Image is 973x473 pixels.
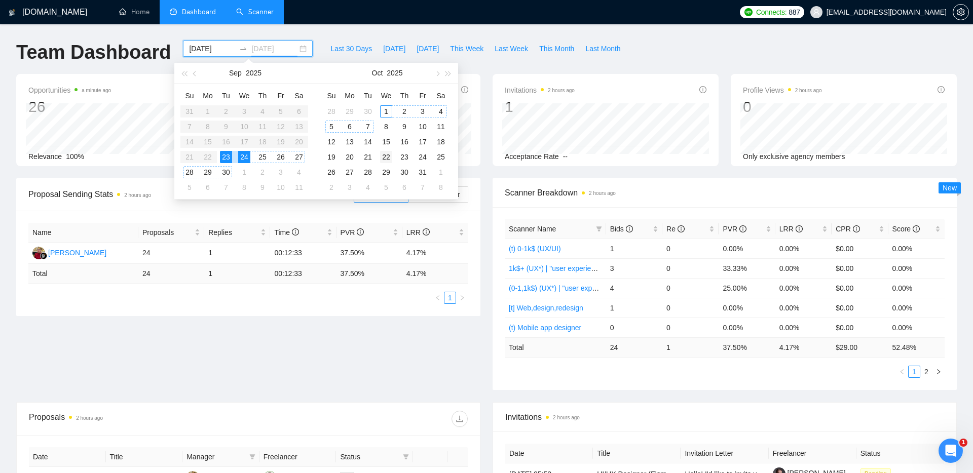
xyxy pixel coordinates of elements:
[256,166,269,178] div: 2
[743,152,845,161] span: Only exclusive agency members
[377,134,395,149] td: 2025-10-15
[594,221,604,237] span: filter
[270,243,336,264] td: 00:12:33
[217,165,235,180] td: 2025-09-30
[580,41,626,57] button: Last Month
[253,180,272,195] td: 2025-10-09
[32,248,106,256] a: AG[PERSON_NAME]
[398,166,410,178] div: 30
[270,264,336,284] td: 00:12:33
[913,225,920,232] span: info-circle
[435,136,447,148] div: 18
[435,166,447,178] div: 1
[204,243,270,264] td: 1
[344,151,356,163] div: 20
[813,9,820,16] span: user
[322,119,341,134] td: 2025-10-05
[832,278,888,298] td: $0.00
[395,88,414,104] th: Th
[756,7,787,18] span: Connects:
[344,181,356,193] div: 3
[322,165,341,180] td: 2025-10-26
[239,45,247,53] span: to
[256,151,269,163] div: 25
[253,88,272,104] th: Th
[40,252,47,259] img: gigradar-bm.png
[9,5,16,21] img: logo
[489,41,534,57] button: Last Week
[417,181,429,193] div: 7
[398,105,410,117] div: 2
[444,292,456,303] a: 1
[423,228,430,235] span: info-circle
[359,180,377,195] td: 2025-11-04
[719,298,775,318] td: 0.00%
[432,104,450,119] td: 2025-10-04
[739,225,746,232] span: info-circle
[380,151,392,163] div: 22
[888,318,945,337] td: 0.00%
[414,165,432,180] td: 2025-10-31
[888,239,945,258] td: 0.00%
[932,366,945,378] button: right
[401,449,411,464] span: filter
[943,184,957,192] span: New
[199,180,217,195] td: 2025-10-06
[509,225,556,233] span: Scanner Name
[204,223,270,243] th: Replies
[509,245,561,253] a: (t) 0-1k$ (UX/UI)
[435,151,447,163] div: 25
[66,152,84,161] span: 100%
[395,134,414,149] td: 2025-10-16
[238,151,250,163] div: 24
[325,166,338,178] div: 26
[888,298,945,318] td: 0.00%
[251,43,297,54] input: End date
[505,186,945,199] span: Scanner Breakdown
[432,165,450,180] td: 2025-11-01
[344,136,356,148] div: 13
[414,88,432,104] th: Fr
[935,369,942,375] span: right
[383,43,405,54] span: [DATE]
[247,449,257,464] span: filter
[272,149,290,165] td: 2025-09-26
[235,165,253,180] td: 2025-10-01
[183,166,196,178] div: 28
[341,149,359,165] td: 2025-10-20
[452,415,467,423] span: download
[359,119,377,134] td: 2025-10-07
[509,284,618,292] a: (0-1,1k$) (UX*) | "user experience"
[378,41,411,57] button: [DATE]
[743,97,822,116] div: 0
[417,151,429,163] div: 24
[432,180,450,195] td: 2025-11-08
[124,192,151,198] time: 2 hours ago
[456,292,468,304] li: Next Page
[325,136,338,148] div: 12
[377,149,395,165] td: 2025-10-22
[395,149,414,165] td: 2025-10-23
[325,105,338,117] div: 28
[362,136,374,148] div: 14
[505,97,575,116] div: 1
[432,88,450,104] th: Sa
[180,165,199,180] td: 2025-09-28
[796,225,803,232] span: info-circle
[932,366,945,378] li: Next Page
[411,41,444,57] button: [DATE]
[272,165,290,180] td: 2025-10-03
[432,119,450,134] td: 2025-10-11
[662,239,719,258] td: 0
[452,411,468,427] button: download
[217,180,235,195] td: 2025-10-07
[775,318,832,337] td: 0.00%
[32,247,45,259] img: AG
[220,181,232,193] div: 7
[836,225,859,233] span: CPR
[435,181,447,193] div: 8
[183,181,196,193] div: 5
[28,84,111,96] span: Opportunities
[344,121,356,133] div: 6
[235,88,253,104] th: We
